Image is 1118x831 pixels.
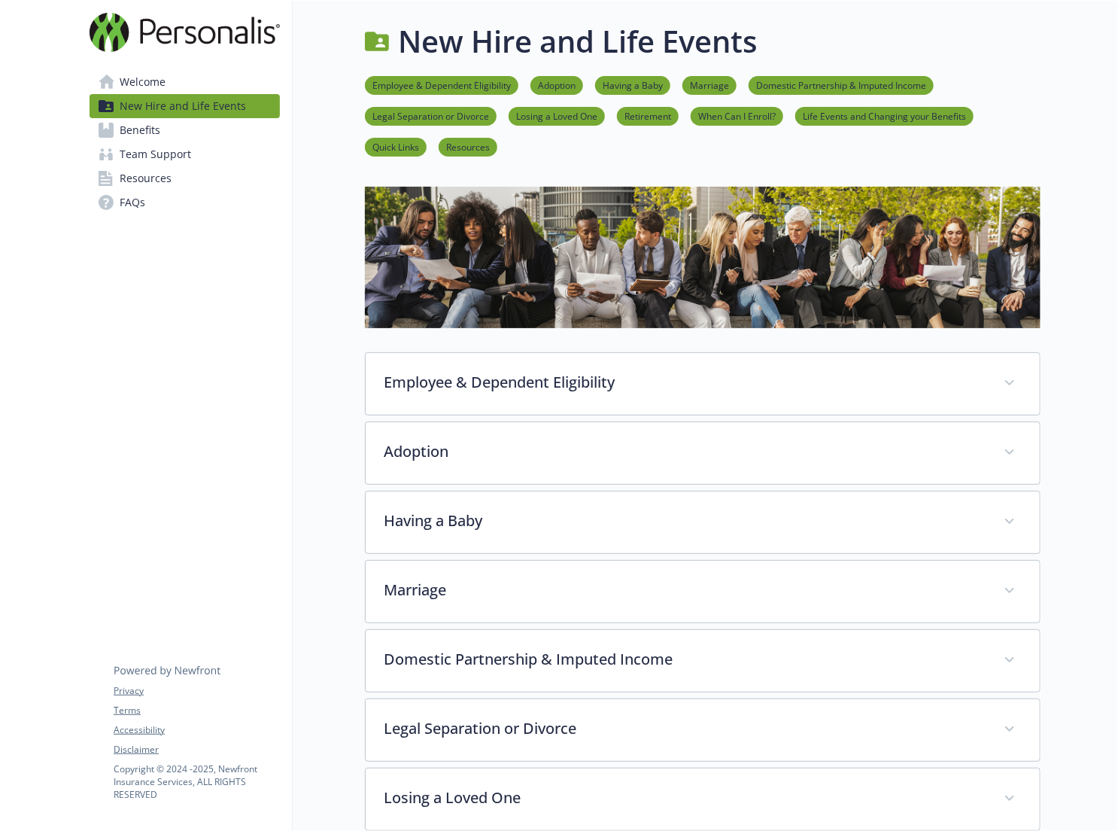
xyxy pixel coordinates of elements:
[384,787,986,809] p: Losing a Loved One
[90,142,280,166] a: Team Support
[617,108,679,123] a: Retirement
[114,723,279,737] a: Accessibility
[365,187,1041,327] img: new hire page banner
[384,579,986,601] p: Marriage
[365,139,427,154] a: Quick Links
[120,166,172,190] span: Resources
[691,108,783,123] a: When Can I Enroll?
[595,78,670,92] a: Having a Baby
[366,699,1040,761] div: Legal Separation or Divorce
[365,108,497,123] a: Legal Separation or Divorce
[90,190,280,215] a: FAQs
[114,763,279,801] p: Copyright © 2024 - 2025 , Newfront Insurance Services, ALL RIGHTS RESERVED
[90,94,280,118] a: New Hire and Life Events
[384,717,986,740] p: Legal Separation or Divorce
[682,78,737,92] a: Marriage
[795,108,974,123] a: Life Events and Changing your Benefits
[439,139,497,154] a: Resources
[114,743,279,756] a: Disclaimer
[120,190,145,215] span: FAQs
[120,94,246,118] span: New Hire and Life Events
[366,769,1040,830] div: Losing a Loved One
[366,630,1040,692] div: Domestic Partnership & Imputed Income
[365,78,518,92] a: Employee & Dependent Eligibility
[120,118,160,142] span: Benefits
[366,422,1040,484] div: Adoption
[366,492,1040,553] div: Having a Baby
[384,648,986,671] p: Domestic Partnership & Imputed Income
[120,70,166,94] span: Welcome
[384,371,986,394] p: Employee & Dependent Eligibility
[90,70,280,94] a: Welcome
[120,142,191,166] span: Team Support
[384,510,986,532] p: Having a Baby
[366,353,1040,415] div: Employee & Dependent Eligibility
[90,166,280,190] a: Resources
[384,440,986,463] p: Adoption
[366,561,1040,622] div: Marriage
[114,684,279,698] a: Privacy
[509,108,605,123] a: Losing a Loved One
[749,78,934,92] a: Domestic Partnership & Imputed Income
[90,118,280,142] a: Benefits
[398,19,757,64] h1: New Hire and Life Events
[114,704,279,717] a: Terms
[530,78,583,92] a: Adoption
